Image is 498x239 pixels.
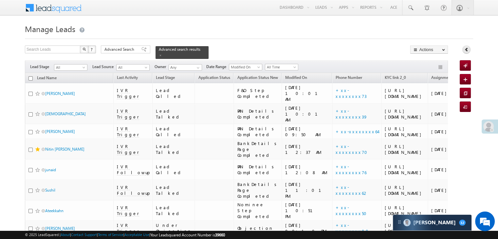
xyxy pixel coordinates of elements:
[237,126,279,138] div: PAN Details Completed
[117,205,139,216] span: IVR Trigger
[159,47,200,52] span: Advanced search results
[336,184,368,196] a: +xx-xxxxxxxx62
[385,75,406,80] span: KYC link 2_0
[71,232,97,237] a: Contact Support
[114,74,141,83] a: Last Activity
[336,108,368,119] a: +xx-xxxxxxxx39
[385,108,425,120] div: [URL][DOMAIN_NAME]
[237,75,278,80] span: Application Status New
[153,74,178,83] a: Lead Stage
[336,205,371,216] a: +xx-xxxxxxxx50
[431,167,462,173] div: [DATE]
[410,46,448,54] button: Actions
[156,87,192,99] div: Lead Called
[336,75,362,80] span: Phone Number
[98,232,123,237] a: Terms of Service
[385,87,425,99] div: [URL][DOMAIN_NAME]
[385,143,425,155] div: [URL][DOMAIN_NAME]
[336,129,378,134] a: +xx-xxxxxxxx64
[104,46,136,52] span: Advanced Search
[431,90,462,96] div: [DATE]
[45,147,84,152] a: Nitin [PERSON_NAME]
[156,205,192,216] div: Lead Talked
[265,64,296,70] span: All Time
[45,129,75,134] a: [PERSON_NAME]
[431,129,462,135] div: [DATE]
[265,64,298,70] a: All Time
[155,64,169,70] span: Owner
[45,188,55,193] a: Sushil
[336,222,370,234] a: +xx-xxxxxxxx88
[117,87,139,99] span: IVR Trigger
[237,202,279,219] div: Nominee Step Completed
[117,108,139,120] span: IVR Trigger
[285,181,329,199] div: [DATE] 11:01 PM
[11,34,28,43] img: d_60004797649_company_0_60004797649
[431,208,462,213] div: [DATE]
[459,220,466,226] span: 32
[61,232,70,237] a: About
[150,232,225,237] span: Your Leadsquared Account Number is
[25,24,75,34] span: Manage Leads
[336,87,367,99] a: +xx-xxxxxxxx73
[237,140,279,158] div: BankDetails Page Completed
[117,164,149,175] span: IVR Followup
[124,232,149,237] a: Acceptable Use
[83,47,86,51] img: Search
[393,214,472,231] div: carter-dragCarter[PERSON_NAME]32
[285,202,329,219] div: [DATE] 10:51 PM
[156,143,192,155] div: Lead Talked
[45,167,56,172] a: junaid
[9,61,120,182] textarea: Type your message and hit 'Enter'
[237,225,279,231] div: Objection
[431,111,462,117] div: [DATE]
[332,74,365,83] a: Phone Number
[45,91,75,96] a: [PERSON_NAME]
[229,64,262,70] a: Modified On
[25,232,225,238] span: © 2025 LeadSquared | | | | |
[169,64,202,71] input: Type to Search
[336,143,371,155] a: +xx-xxxxxxxx70
[237,181,279,199] div: BankDetails Page Completed
[195,74,233,83] a: Application Status
[385,205,425,216] div: [URL][DOMAIN_NAME]
[237,164,279,175] div: PAN Details Completed
[285,164,329,175] div: [DATE] 12:08 AM
[285,84,329,102] div: [DATE] 10:01 AM
[285,143,329,155] div: [DATE] 12:37 AM
[54,64,87,71] a: All
[92,64,116,70] span: Lead Source
[381,74,409,83] a: KYC link 2_0
[206,64,229,70] span: Date Range
[156,108,192,120] div: Lead Talked
[385,184,425,196] div: [URL][DOMAIN_NAME]
[88,46,96,53] button: ?
[237,108,279,120] div: PAN Details Completed
[385,164,425,175] div: [URL][DOMAIN_NAME]
[117,64,148,70] span: All
[156,75,175,80] span: Lead Stage
[229,64,260,70] span: Modified On
[234,74,281,83] a: Application Status New
[215,232,225,237] span: 39660
[117,222,139,234] span: IVR Trigger
[193,64,201,71] a: Show All Items
[285,222,329,234] div: [DATE] 08:18 PM
[28,76,33,81] input: Check all records
[198,75,230,80] span: Application Status
[285,75,307,80] span: Modified On
[91,46,94,52] span: ?
[89,188,119,197] em: Start Chat
[385,126,425,138] div: [URL][DOMAIN_NAME]
[54,64,85,70] span: All
[285,105,329,123] div: [DATE] 10:01 AM
[385,222,425,234] div: [URL][DOMAIN_NAME]
[397,219,402,225] img: carter-drag
[116,64,150,71] a: All
[34,74,60,83] a: Lead Name
[117,143,139,155] span: IVR Trigger
[428,74,464,83] a: Assignment Date
[117,126,139,138] span: IVR Trigger
[34,34,110,43] div: Chat with us now
[45,208,64,213] a: Ateekkahn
